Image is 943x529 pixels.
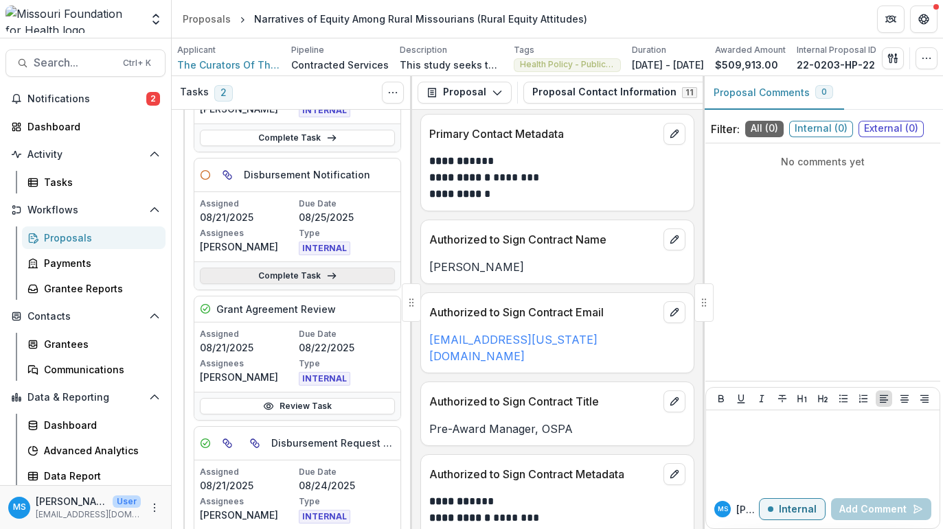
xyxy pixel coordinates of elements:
button: Parent task [216,432,238,454]
h5: Disbursement Request - Invoices [271,436,395,450]
p: Assigned [200,328,296,340]
p: [PERSON_NAME] [36,494,107,508]
button: Partners [877,5,905,33]
p: Filter: [711,121,740,137]
p: Pre-Award Manager, OSPA [429,421,685,437]
button: View dependent tasks [244,432,266,454]
div: Dashboard [27,119,155,134]
button: Notifications2 [5,88,166,110]
span: 2 [214,85,233,102]
button: Get Help [910,5,938,33]
span: Internal ( 0 ) [789,121,853,137]
img: Missouri Foundation for Health logo [5,5,141,33]
p: This study seeks to explore diverse lived experiences, narratives, and values that shape rural [U... [400,58,503,72]
a: Communications [22,358,166,381]
p: 08/24/2025 [299,478,395,493]
span: 0 [821,87,827,97]
button: Heading 1 [794,390,810,407]
button: edit [663,123,685,145]
p: 08/21/2025 [200,478,296,493]
p: Authorized to Sign Contract Name [429,231,658,248]
div: Dashboard [44,418,155,432]
p: Internal [779,504,817,515]
p: Tags [514,44,534,56]
nav: breadcrumb [177,9,593,29]
div: Megan Simmons [13,503,26,512]
button: Heading 2 [815,390,831,407]
button: Ordered List [855,390,872,407]
p: Due Date [299,198,395,210]
p: [PERSON_NAME] [200,239,296,254]
a: Grantees [22,333,166,355]
div: Payments [44,256,155,270]
span: All ( 0 ) [745,121,784,137]
p: Due Date [299,466,395,478]
p: Assignees [200,357,296,370]
button: Bold [713,390,729,407]
p: Duration [632,44,666,56]
a: The Curators Of The [GEOGRAPHIC_DATA][US_STATE] [177,58,280,72]
p: [PERSON_NAME] [200,508,296,522]
p: Description [400,44,447,56]
button: Open Activity [5,143,166,165]
a: Advanced Analytics [22,439,166,462]
button: Open Data & Reporting [5,386,166,408]
div: Proposals [183,12,231,26]
button: Internal [759,498,826,520]
button: Toggle View Cancelled Tasks [382,82,404,104]
h3: Tasks [180,86,209,98]
p: Due Date [299,328,395,340]
button: Add Comment [831,498,931,520]
span: Search... [34,56,115,69]
p: Assigned [200,466,296,478]
span: INTERNAL [299,372,350,386]
span: INTERNAL [299,510,350,524]
a: Dashboard [5,115,166,138]
button: Italicize [753,390,770,407]
button: Open Contacts [5,305,166,327]
div: Advanced Analytics [44,443,155,458]
button: Underline [733,390,749,407]
button: Align Center [896,390,913,407]
p: Pipeline [291,44,324,56]
a: Dashboard [22,414,166,436]
p: Internal Proposal ID [797,44,876,56]
p: No comments yet [711,154,935,169]
p: Type [299,357,395,370]
p: User [113,495,141,508]
button: Strike [774,390,791,407]
span: External ( 0 ) [859,121,924,137]
p: $509,913.00 [715,58,778,72]
p: [EMAIL_ADDRESS][DOMAIN_NAME] [36,508,141,521]
div: Grantees [44,337,155,351]
p: Applicant [177,44,216,56]
a: Data Report [22,465,166,487]
p: Assignees [200,495,296,508]
span: Workflows [27,204,144,216]
a: [EMAIL_ADDRESS][US_STATE][DOMAIN_NAME] [429,333,598,363]
p: 08/25/2025 [299,210,395,224]
span: Contacts [27,311,144,322]
button: Open entity switcher [146,5,166,33]
a: Tasks [22,171,166,193]
span: INTERNAL [299,104,350,117]
p: Awarded Amount [715,44,786,56]
span: Health Policy - Public Affairs Alignment [520,60,615,69]
p: Authorized to Sign Contract Title [429,393,658,410]
p: Type [299,495,395,508]
div: Ctrl + K [120,56,154,71]
p: 22-0203-HP-22 [797,58,875,72]
div: Grantee Reports [44,281,155,296]
button: Proposal Contact Information11 [523,82,723,104]
button: edit [663,228,685,250]
a: Proposals [177,9,236,29]
p: Assignees [200,227,296,239]
a: Proposals [22,226,166,249]
div: Tasks [44,175,155,189]
span: Data & Reporting [27,392,144,403]
button: Open Workflows [5,199,166,221]
p: Assigned [200,198,296,210]
p: Authorized to Sign Contract Metadata [429,466,658,482]
button: Parent task [216,164,238,186]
